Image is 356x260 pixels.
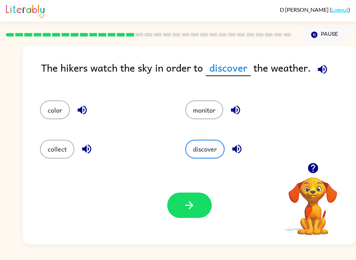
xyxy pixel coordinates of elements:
button: discover [185,140,225,159]
button: color [40,100,70,119]
div: The hikers watch the sky in order to the weather. [41,60,356,87]
button: Pause [300,27,350,43]
span: discover [206,60,251,76]
button: collect [40,140,74,159]
span: D [PERSON_NAME] [280,6,330,13]
button: monitor [185,100,223,119]
img: Literably [6,3,44,18]
a: Logout [331,6,348,13]
div: ( ) [280,6,350,13]
video: Your browser must support playing .mp4 files to use Literably. Please try using another browser. [278,166,348,236]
